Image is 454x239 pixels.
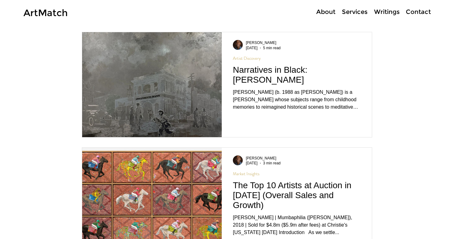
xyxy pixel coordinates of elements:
nav: Site [293,7,434,16]
a: Writings [371,7,403,16]
a: About [313,7,338,16]
a: Services [338,7,371,16]
a: ArtMatch [23,7,68,19]
a: Contact [403,7,434,16]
